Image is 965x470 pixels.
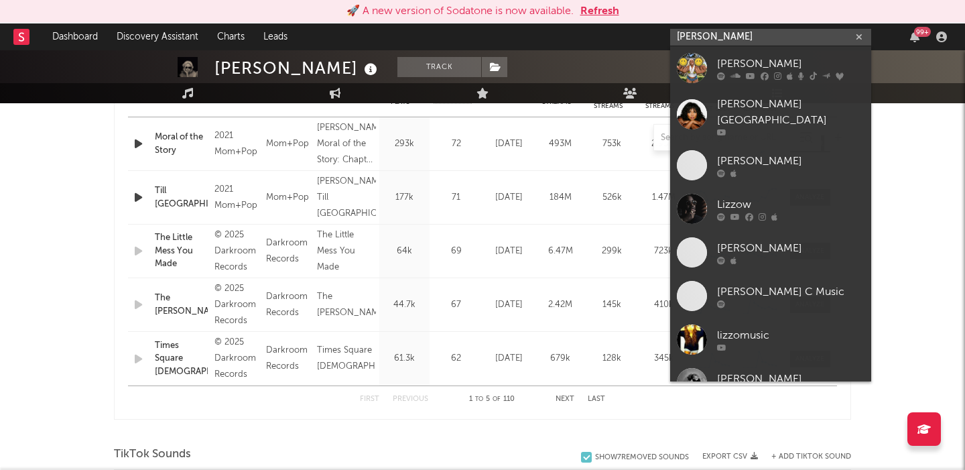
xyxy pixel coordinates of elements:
[641,298,686,312] div: 410k
[433,191,480,204] div: 71
[717,97,864,129] div: [PERSON_NAME] [GEOGRAPHIC_DATA]
[155,231,208,271] a: The Little Mess You Made
[254,23,297,50] a: Leads
[580,3,619,19] button: Refresh
[538,245,583,258] div: 6.47M
[556,396,574,403] button: Next
[317,120,376,168] div: [PERSON_NAME], Moral of the Story: Chapter 1
[717,153,864,169] div: [PERSON_NAME]
[266,289,310,321] div: Darkroom Records
[360,396,379,403] button: First
[717,284,864,300] div: [PERSON_NAME] C Music
[433,352,480,365] div: 62
[641,191,686,204] div: 1.47M
[475,396,483,402] span: to
[487,191,531,204] div: [DATE]
[433,298,480,312] div: 67
[266,190,310,206] div: Mom+Pop
[455,392,529,408] div: 1 5 110
[670,187,871,231] a: Lizzow
[595,453,689,462] div: Show 7 Removed Sounds
[493,396,501,402] span: of
[717,327,864,343] div: lizzomusic
[758,453,851,461] button: + Add TikTok Sound
[214,335,259,383] div: © 2025 Darkroom Records
[590,298,635,312] div: 145k
[317,227,376,276] div: The Little Mess You Made
[114,447,191,463] span: TikTok Sounds
[155,292,208,318] a: The [PERSON_NAME]
[670,29,871,46] input: Search for artists
[771,453,851,461] button: + Add TikTok Sound
[538,298,583,312] div: 2.42M
[383,191,426,204] div: 177k
[717,240,864,256] div: [PERSON_NAME]
[538,191,583,204] div: 184M
[654,133,795,143] input: Search by song name or URL
[397,57,481,77] button: Track
[214,227,259,276] div: © 2025 Darkroom Records
[155,339,208,379] a: Times Square [DEMOGRAPHIC_DATA]
[590,245,635,258] div: 299k
[266,235,310,268] div: Darkroom Records
[670,46,871,90] a: [PERSON_NAME]
[641,352,686,365] div: 345k
[487,298,531,312] div: [DATE]
[487,245,531,258] div: [DATE]
[670,318,871,361] a: lizzomusic
[317,174,376,222] div: [PERSON_NAME], Till [GEOGRAPHIC_DATA]
[214,182,259,214] div: 2021 Mom+Pop
[588,396,605,403] button: Last
[266,343,310,375] div: Darkroom Records
[641,245,686,258] div: 723k
[214,281,259,329] div: © 2025 Darkroom Records
[393,396,428,403] button: Previous
[590,191,635,204] div: 526k
[914,27,931,37] div: 99 +
[43,23,107,50] a: Dashboard
[670,231,871,274] a: [PERSON_NAME]
[214,57,381,79] div: [PERSON_NAME]
[670,143,871,187] a: [PERSON_NAME]
[717,56,864,72] div: [PERSON_NAME]
[670,361,871,405] a: [PERSON_NAME]
[433,245,480,258] div: 69
[717,371,864,387] div: [PERSON_NAME]
[317,343,376,375] div: Times Square [DEMOGRAPHIC_DATA]
[155,184,208,211] a: Till [GEOGRAPHIC_DATA]
[208,23,254,50] a: Charts
[107,23,208,50] a: Discovery Assistant
[910,32,919,42] button: 99+
[317,289,376,321] div: The [PERSON_NAME]
[383,352,426,365] div: 61.3k
[346,3,574,19] div: 🚀 A new version of Sodatone is now available.
[383,245,426,258] div: 64k
[383,298,426,312] div: 44.7k
[538,352,583,365] div: 679k
[717,196,864,213] div: Lizzow
[670,274,871,318] a: [PERSON_NAME] C Music
[487,352,531,365] div: [DATE]
[590,352,635,365] div: 128k
[702,453,758,461] button: Export CSV
[670,90,871,143] a: [PERSON_NAME] [GEOGRAPHIC_DATA]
